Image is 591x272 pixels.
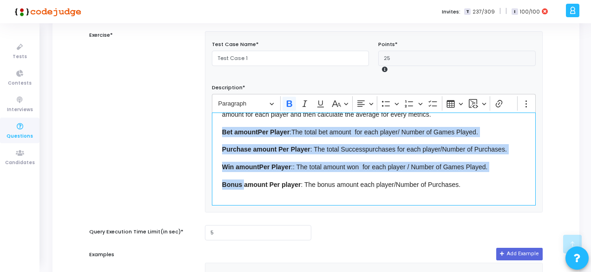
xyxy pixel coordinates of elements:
[512,8,518,15] span: I
[258,128,290,136] strong: Per Player
[7,133,33,140] span: Questions
[218,98,267,109] span: Paragraph
[442,8,460,16] label: Invites:
[89,31,113,39] label: Exercise*
[214,96,278,111] button: Paragraph
[259,163,291,171] strong: Per Player
[222,128,258,136] strong: Bet amount
[222,163,488,171] span: :: The total amount won for each player / Number of Games Played.
[506,7,507,16] span: |
[89,228,184,236] label: Query Execution Time Limit(in sec)*
[212,40,259,48] label: Test Case Name*
[222,163,259,171] strong: Win amount
[222,146,310,153] strong: Purchase amount Per Player
[212,94,536,112] div: Editor toolbar
[222,181,460,188] span: : The bonus amount each player/Number of Purchases.
[212,84,245,92] label: Description*
[13,53,27,61] span: Tests
[222,181,301,188] strong: Bonus amount Per player
[499,7,501,16] span: |
[7,106,33,114] span: Interviews
[222,146,507,153] span: : The total Successpurchases for each player/Number of Purchases.
[222,100,505,118] span: calculate the total win amount, total bet amount, total successful purchase amount and total bonu...
[222,128,478,136] span: :The total bet amount for each player/ Number of Games Played.
[473,8,495,16] span: 237/309
[89,251,114,259] label: Examples
[378,40,398,48] label: Points*
[212,113,536,206] div: Editor editing area: main
[520,8,540,16] span: 100/100
[464,8,470,15] span: T
[496,248,543,260] button: Add Example
[8,80,32,87] span: Contests
[5,159,35,167] span: Candidates
[12,2,81,21] img: logo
